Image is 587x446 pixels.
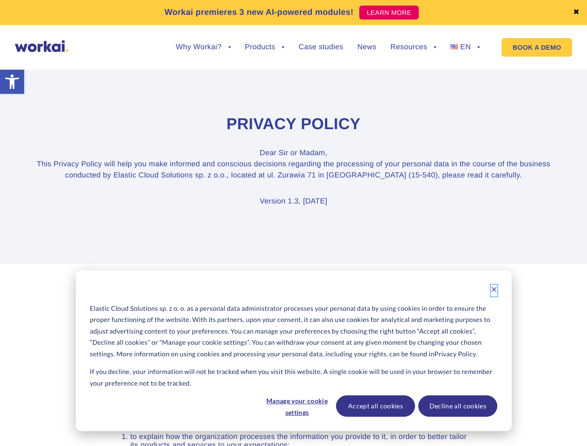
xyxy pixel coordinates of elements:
[36,148,552,181] p: Dear Sir or Madam, This Privacy Policy will help you make informed and conscious decisions regard...
[176,44,231,51] a: Why Workai?
[501,38,572,57] a: BOOK A DEMO
[245,44,285,51] a: Products
[76,270,512,431] div: Cookie banner
[36,196,552,207] p: Version 1.3, [DATE]
[460,43,471,51] span: EN
[359,6,419,20] a: LEARN MORE
[298,44,343,51] a: Case studies
[418,395,497,417] button: Decline all cookies
[491,285,497,296] button: Dismiss cookie banner
[357,44,376,51] a: News
[90,303,497,360] p: Elastic Cloud Solutions sp. z o. o. as a personal data administrator processes your personal data...
[336,395,415,417] button: Accept all cookies
[90,366,497,389] p: If you decline, your information will not be tracked when you visit this website. A single cookie...
[573,9,580,16] a: ✖
[261,395,333,417] button: Manage your cookie settings
[435,348,476,360] a: Privacy Policy
[36,114,552,135] h1: Privacy Policy
[390,44,436,51] a: Resources
[165,6,354,19] p: Workai premieres 3 new AI-powered modules!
